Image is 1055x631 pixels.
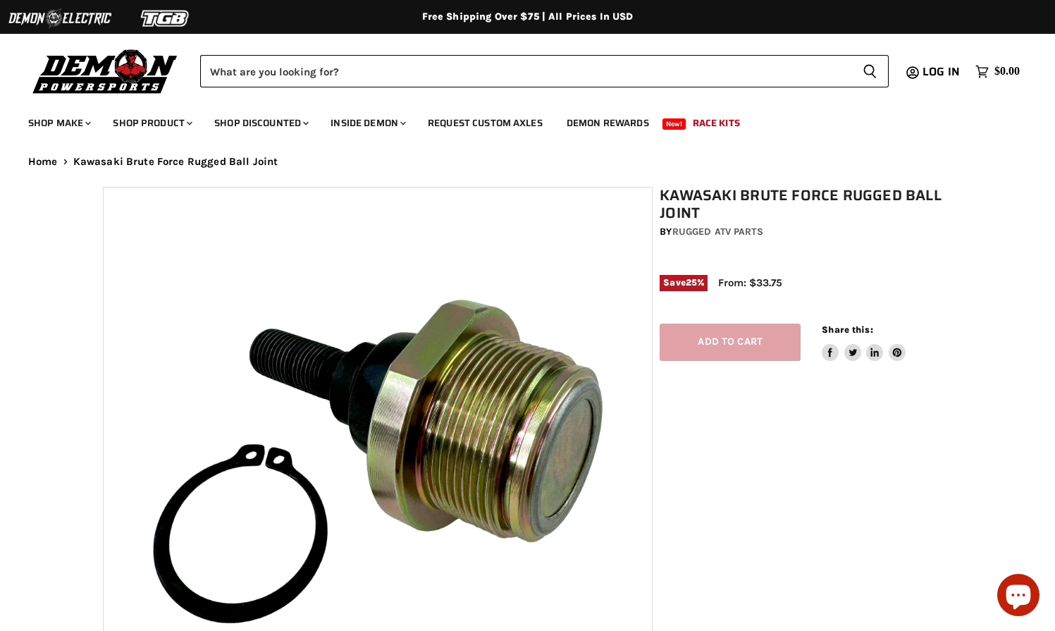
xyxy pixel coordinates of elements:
[968,61,1027,82] a: $0.00
[660,224,959,240] div: by
[994,65,1020,78] span: $0.00
[204,109,317,137] a: Shop Discounted
[7,5,113,32] img: Demon Electric Logo 2
[320,109,414,137] a: Inside Demon
[28,46,183,96] img: Demon Powersports
[18,109,99,137] a: Shop Make
[113,5,218,32] img: TGB Logo 2
[18,103,1016,137] ul: Main menu
[28,156,58,168] a: Home
[822,324,906,361] aside: Share this:
[102,109,201,137] a: Shop Product
[73,156,278,168] span: Kawasaki Brute Force Rugged Ball Joint
[200,55,889,87] form: Product
[662,118,686,130] span: New!
[660,187,959,222] h1: Kawasaki Brute Force Rugged Ball Joint
[916,66,968,78] a: Log in
[672,226,763,238] a: Rugged ATV Parts
[923,63,960,80] span: Log in
[993,574,1044,620] inbox-online-store-chat: Shopify online store chat
[822,324,872,335] span: Share this:
[851,55,889,87] button: Search
[200,55,851,87] input: Search
[718,276,782,289] span: From: $33.75
[682,109,751,137] a: Race Kits
[556,109,660,137] a: Demon Rewards
[417,109,553,137] a: Request Custom Axles
[686,277,697,288] span: 25
[660,275,708,290] span: Save %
